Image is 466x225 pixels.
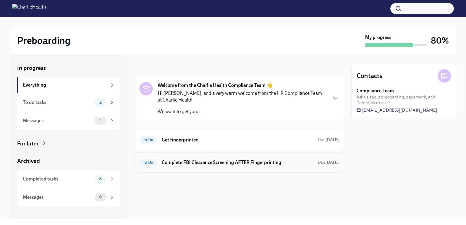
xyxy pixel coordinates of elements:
[95,195,106,199] span: 0
[23,82,107,88] div: Everything
[158,82,273,89] strong: Welcome from the Charlie Health Compliance Team 👋
[95,177,106,181] span: 8
[318,160,339,165] span: Due
[134,64,163,72] div: In progress
[318,137,339,143] span: October 2nd, 2025 08:00
[139,158,339,167] a: To DoComplete FBI Clearance Screening AFTER FingerprintingDue[DATE]
[17,34,70,47] h2: Preboarding
[139,160,157,165] span: To Do
[325,137,339,142] strong: [DATE]
[357,107,437,113] a: [EMAIL_ADDRESS][DOMAIN_NAME]
[357,87,394,94] strong: Compliance Team
[96,100,105,105] span: 2
[96,118,105,123] span: 1
[318,137,339,142] span: Due
[17,140,39,148] div: For later
[17,157,120,165] a: Archived
[23,117,92,124] div: Messages
[17,140,120,148] a: For later
[365,34,391,41] strong: My progress
[17,170,120,188] a: Completed tasks8
[357,94,451,106] span: Ask us about preboarding, paperwork, and Compliance tasks!
[139,137,157,142] span: To Do
[158,90,327,103] p: Hi [PERSON_NAME], and a very warm welcome from the HR Compliance Team at Charlie Health.
[23,99,92,106] div: To do tasks
[17,64,120,72] a: In progress
[17,77,120,93] a: Everything
[431,35,449,46] h3: 80%
[357,71,382,80] h4: Contacts
[162,137,313,143] h6: Get fingerprinted
[139,135,339,145] a: To DoGet fingerprintedDue[DATE]
[318,159,339,165] span: October 5th, 2025 08:00
[158,108,327,115] p: We want to get you...
[325,160,339,165] strong: [DATE]
[23,194,92,201] div: Messages
[17,112,120,130] a: Messages1
[12,4,46,13] img: CharlieHealth
[23,176,92,182] div: Completed tasks
[17,93,120,112] a: To do tasks2
[162,159,313,166] h6: Complete FBI Clearance Screening AFTER Fingerprinting
[17,188,120,206] a: Messages0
